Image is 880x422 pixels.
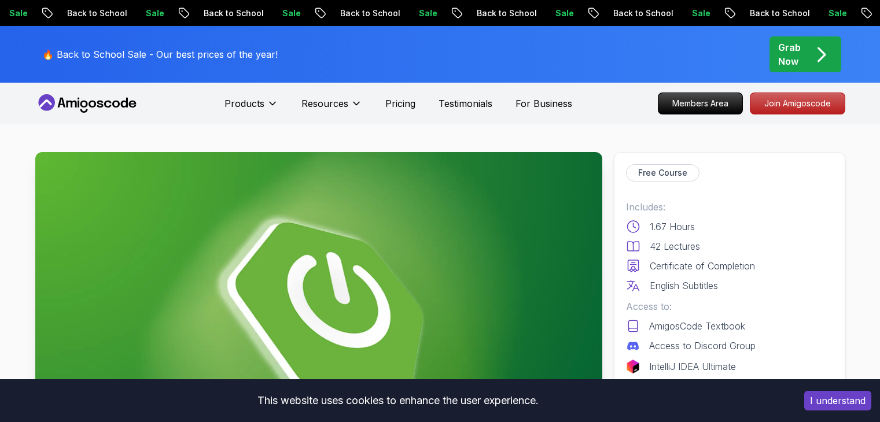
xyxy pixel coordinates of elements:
p: Join Amigoscode [750,93,845,114]
p: Back to School [58,8,137,19]
button: Accept cookies [804,391,871,410]
div: This website uses cookies to enhance the user experience. [9,388,787,413]
p: Sale [137,8,174,19]
p: Sale [273,8,310,19]
a: For Business [516,97,572,110]
p: Products [224,97,264,110]
a: Members Area [658,92,743,114]
p: AmigosCode Textbook [649,319,745,333]
p: Sale [683,8,720,19]
p: Resources [301,97,348,110]
p: Sale [410,8,447,19]
p: IntelliJ IDEA Ultimate [649,360,736,373]
p: Back to School [467,8,546,19]
p: 🔥 Back to School Sale - Our best prices of the year! [42,47,278,61]
a: Testimonials [439,97,492,110]
p: Access to: [626,299,833,313]
button: Resources [301,97,362,120]
a: Join Amigoscode [750,92,845,114]
p: Sale [819,8,856,19]
p: Back to School [331,8,410,19]
p: Grab Now [778,40,801,68]
p: Back to School [741,8,819,19]
a: Pricing [385,97,415,110]
p: Access to Discord Group [649,339,756,353]
button: Products [224,97,278,120]
p: Includes: [626,200,833,214]
p: Free Course [638,167,687,179]
p: English Subtitles [650,279,718,293]
p: Certificate of Completion [650,259,755,273]
p: Members Area [658,93,742,114]
p: Back to School [194,8,273,19]
img: jetbrains logo [626,360,640,373]
p: Back to School [604,8,683,19]
p: Sale [546,8,583,19]
p: 1.67 Hours [650,220,695,234]
p: 42 Lectures [650,239,700,253]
